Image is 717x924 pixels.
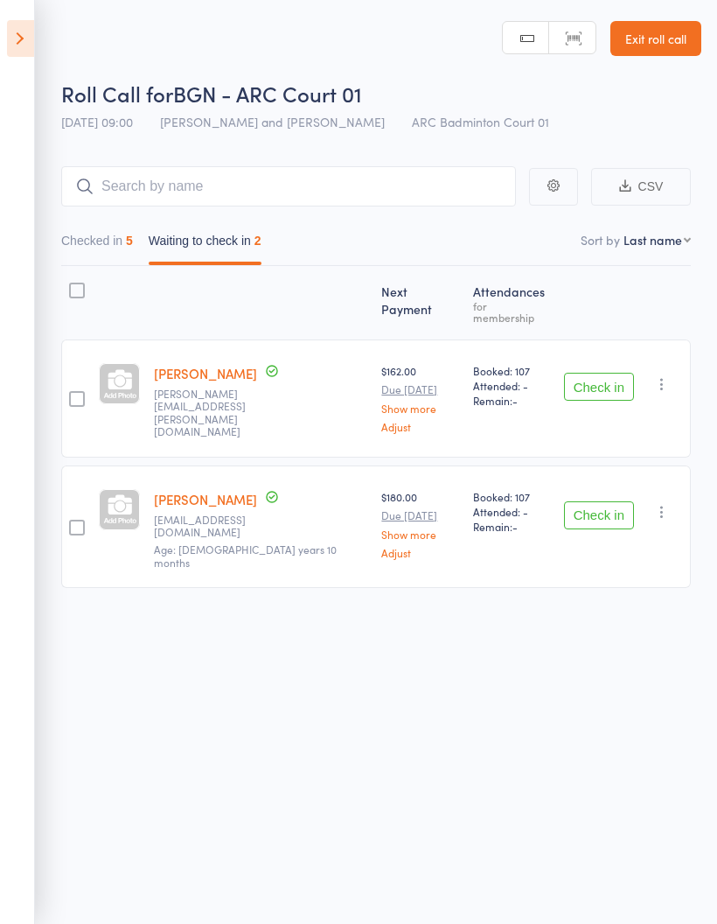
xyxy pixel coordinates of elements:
a: [PERSON_NAME] [154,364,257,382]
label: Sort by [581,231,620,248]
a: Adjust [381,421,459,432]
button: Check in [564,373,634,401]
a: Exit roll call [610,21,701,56]
small: Due [DATE] [381,383,459,395]
span: BGN - ARC Court 01 [173,79,362,108]
span: Remain: [473,393,550,408]
div: 2 [254,234,261,248]
div: $180.00 [381,489,459,558]
span: Remain: [473,519,550,534]
span: Attended: - [473,504,550,519]
span: [PERSON_NAME] and [PERSON_NAME] [160,113,385,130]
div: Atten­dances [466,274,557,332]
span: - [512,519,518,534]
small: jananinsai@gmail.com [154,514,268,539]
span: ARC Badminton Court 01 [412,113,549,130]
button: Waiting to check in2 [149,225,261,265]
span: Attended: - [473,378,550,393]
button: CSV [591,168,691,206]
small: Due [DATE] [381,509,459,521]
span: [DATE] 09:00 [61,113,133,130]
span: Booked: 107 [473,489,550,504]
small: shylaja.madireddy@gmail.com [154,388,268,438]
div: $162.00 [381,363,459,432]
span: Age: [DEMOGRAPHIC_DATA] years 10 months [154,542,337,569]
a: [PERSON_NAME] [154,490,257,508]
div: Last name [623,231,682,248]
span: - [512,393,518,408]
button: Check in [564,501,634,529]
span: Roll Call for [61,79,173,108]
input: Search by name [61,166,516,206]
a: Show more [381,528,459,540]
a: Adjust [381,547,459,558]
span: Booked: 107 [473,363,550,378]
button: Checked in5 [61,225,133,265]
div: 5 [126,234,133,248]
a: Show more [381,402,459,414]
div: for membership [473,300,550,323]
div: Next Payment [374,274,466,332]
